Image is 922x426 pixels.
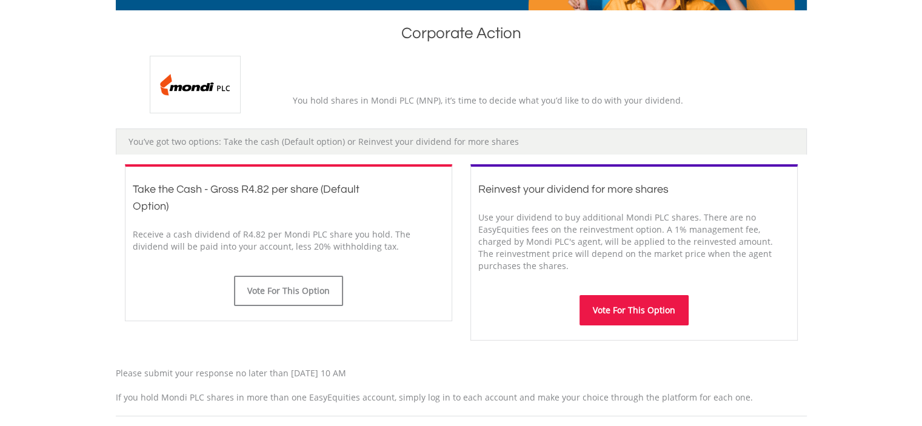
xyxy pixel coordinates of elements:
[580,295,689,325] button: Vote For This Option
[293,95,683,106] span: You hold shares in Mondi PLC (MNP), it’s time to decide what you’d like to do with your dividend.
[150,56,241,113] img: EQU.ZA.MNP.png
[116,367,753,403] span: Please submit your response no later than [DATE] 10 AM If you hold Mondi PLC shares in more than ...
[234,276,343,306] button: Vote For This Option
[478,211,773,271] span: Use your dividend to buy additional Mondi PLC shares. There are no EasyEquities fees on the reinv...
[129,136,519,147] span: You’ve got two options: Take the cash (Default option) or Reinvest your dividend for more shares
[133,228,410,252] span: Receive a cash dividend of R4.82 per Mondi PLC share you hold. The dividend will be paid into you...
[133,184,359,212] span: Take the Cash - Gross R4.82 per share (Default Option)
[116,22,807,50] h1: Corporate Action
[478,184,669,195] span: Reinvest your dividend for more shares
